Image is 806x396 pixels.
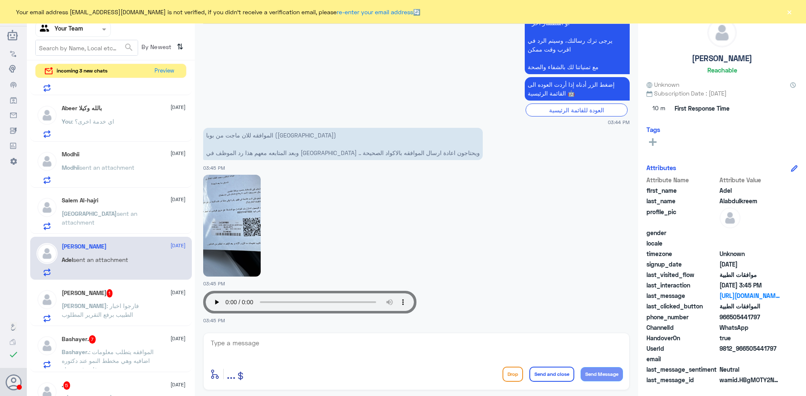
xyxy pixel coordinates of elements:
span: You [62,118,72,125]
button: Avatar [5,374,21,390]
h6: Attributes [646,164,676,171]
span: 10 m [646,101,672,116]
span: 7 [89,335,96,344]
button: Drop [502,367,523,382]
span: null [720,355,780,363]
span: [DATE] [170,196,186,203]
span: phone_number [646,313,718,321]
span: signup_date [646,260,718,269]
img: defaultAdmin.png [37,197,58,218]
img: defaultAdmin.png [37,335,58,356]
img: defaultAdmin.png [720,207,741,228]
span: [DATE] [170,104,186,111]
button: Send and close [529,367,574,382]
span: 03:44 PM [608,119,630,126]
span: last_clicked_button [646,302,718,311]
button: Send Message [581,367,623,381]
span: Unknown [720,249,780,258]
h6: Reachable [707,66,737,74]
span: Attribute Name [646,176,718,184]
span: null [720,228,780,237]
img: defaultAdmin.png [37,105,58,126]
span: UserId [646,344,718,353]
span: First Response Time [675,104,730,113]
span: email [646,355,718,363]
span: Attribute Value [720,176,780,184]
span: ... [227,366,236,381]
span: 0 [720,365,780,374]
span: [PERSON_NAME] [62,302,107,309]
h5: Ahmed Ekram [62,289,113,298]
span: [DATE] [170,242,186,249]
span: last_name [646,197,718,205]
span: 2 [720,323,780,332]
button: Preview [151,64,178,78]
span: timezone [646,249,718,258]
span: Unknown [646,80,679,89]
h5: Bashayer. [62,335,96,344]
span: [DATE] [170,289,186,296]
span: HandoverOn [646,334,718,342]
span: locale [646,239,718,248]
h5: Salem Al-hajri [62,197,98,204]
i: ⇅ [177,40,183,54]
span: Bashayer. [62,348,89,355]
img: 822119190343866.jpg [203,175,261,277]
span: 9812_966505441797 [720,344,780,353]
p: 1/10/2025, 3:44 PM [525,77,630,101]
input: Search by Name, Local etc… [36,40,138,55]
span: Modhii [62,164,79,171]
span: gender [646,228,718,237]
span: موافقات الطبية [720,270,780,279]
span: [DATE] [170,381,186,388]
span: sent an attachment [73,256,128,263]
span: الموافقات الطبية [720,302,780,311]
span: : الموافقه يتطلب معلومات اضافيه وهي مخطط النمو عند دكتوره فاتن غدد صماء [62,348,154,373]
a: [URL][DOMAIN_NAME] [720,291,780,300]
audio: Your browser does not support the audio tag. [203,291,416,313]
span: last_visited_flow [646,270,718,279]
span: 03:45 PM [203,165,225,171]
span: null [720,239,780,248]
span: first_name [646,186,718,195]
div: العودة للقائمة الرئيسية [526,104,628,116]
span: 1 [107,289,113,298]
span: Your email address [EMAIL_ADDRESS][DOMAIN_NAME] is not verified, if you didn't receive a verifica... [16,8,420,16]
span: search [124,42,134,52]
h5: Abeer بالله وكيلا [62,105,102,112]
span: wamid.HBgMOTY2NTA1NDQxNzk3FQIAEhgUM0FBMTQxMTBGREQyMjY1OEMxOEQA [720,375,780,384]
span: Adel [62,256,73,263]
span: [GEOGRAPHIC_DATA] [62,210,117,217]
h5: Adel Alabdulkreem [62,243,107,250]
span: [DATE] [170,150,186,157]
span: 2025-10-01T12:45:34.786Z [720,281,780,290]
span: 5 [63,381,71,390]
span: 2025-10-01T12:44:12.26Z [720,260,780,269]
span: last_message_sentiment [646,365,718,374]
i: check [8,349,18,360]
img: defaultAdmin.png [708,18,736,47]
span: Alabdulkreem [720,197,780,205]
span: sent an attachment [79,164,134,171]
span: 03:45 PM [203,318,225,323]
h6: Tags [646,126,660,133]
img: defaultAdmin.png [37,243,58,264]
img: defaultAdmin.png [37,151,58,172]
button: × [785,8,793,16]
span: last_interaction [646,281,718,290]
span: incoming 3 new chats [57,67,107,75]
h5: . [62,381,71,390]
span: 03:45 PM [203,281,225,286]
p: 1/10/2025, 3:45 PM [203,128,483,160]
button: search [124,41,134,54]
span: profile_pic [646,207,718,227]
span: true [720,334,780,342]
span: ChannelId [646,323,718,332]
a: re-enter your email address [337,8,413,16]
button: ... [227,365,236,383]
span: [DATE] [170,335,186,342]
span: last_message_id [646,375,718,384]
h5: Modhii [62,151,79,158]
span: Subscription Date : [DATE] [646,89,798,98]
h5: [PERSON_NAME] [692,54,752,63]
